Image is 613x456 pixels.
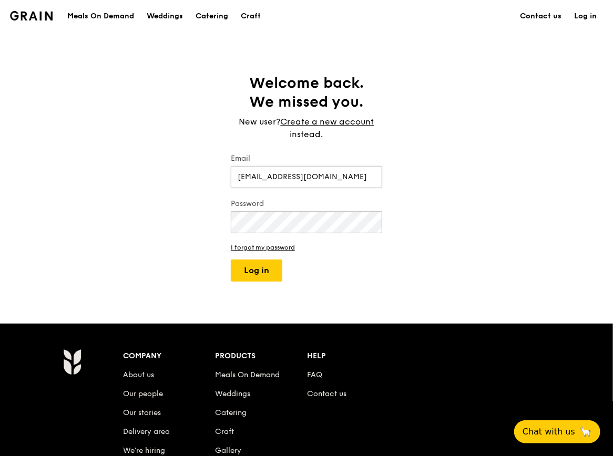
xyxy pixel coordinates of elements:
[231,260,282,282] button: Log in
[215,370,280,379] a: Meals On Demand
[123,446,165,455] a: We’re hiring
[123,370,154,379] a: About us
[514,420,600,443] button: Chat with us🦙
[196,1,228,32] div: Catering
[234,1,267,32] a: Craft
[308,370,323,379] a: FAQ
[281,116,374,128] a: Create a new account
[215,408,247,417] a: Catering
[123,349,215,364] div: Company
[215,389,250,398] a: Weddings
[189,1,234,32] a: Catering
[10,11,53,20] img: Grain
[123,408,161,417] a: Our stories
[290,129,323,139] span: instead.
[231,199,382,209] label: Password
[123,389,163,398] a: Our people
[123,427,170,436] a: Delivery area
[308,389,347,398] a: Contact us
[215,446,241,455] a: Gallery
[231,153,382,164] label: Email
[231,244,382,251] a: I forgot my password
[215,427,234,436] a: Craft
[231,74,382,111] h1: Welcome back. We missed you.
[568,1,603,32] a: Log in
[67,1,134,32] div: Meals On Demand
[239,117,281,127] span: New user?
[215,349,307,364] div: Products
[241,1,261,32] div: Craft
[579,426,592,438] span: 🦙
[514,1,568,32] a: Contact us
[140,1,189,32] a: Weddings
[63,349,81,375] img: Grain
[308,349,400,364] div: Help
[147,1,183,32] div: Weddings
[523,426,575,438] span: Chat with us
